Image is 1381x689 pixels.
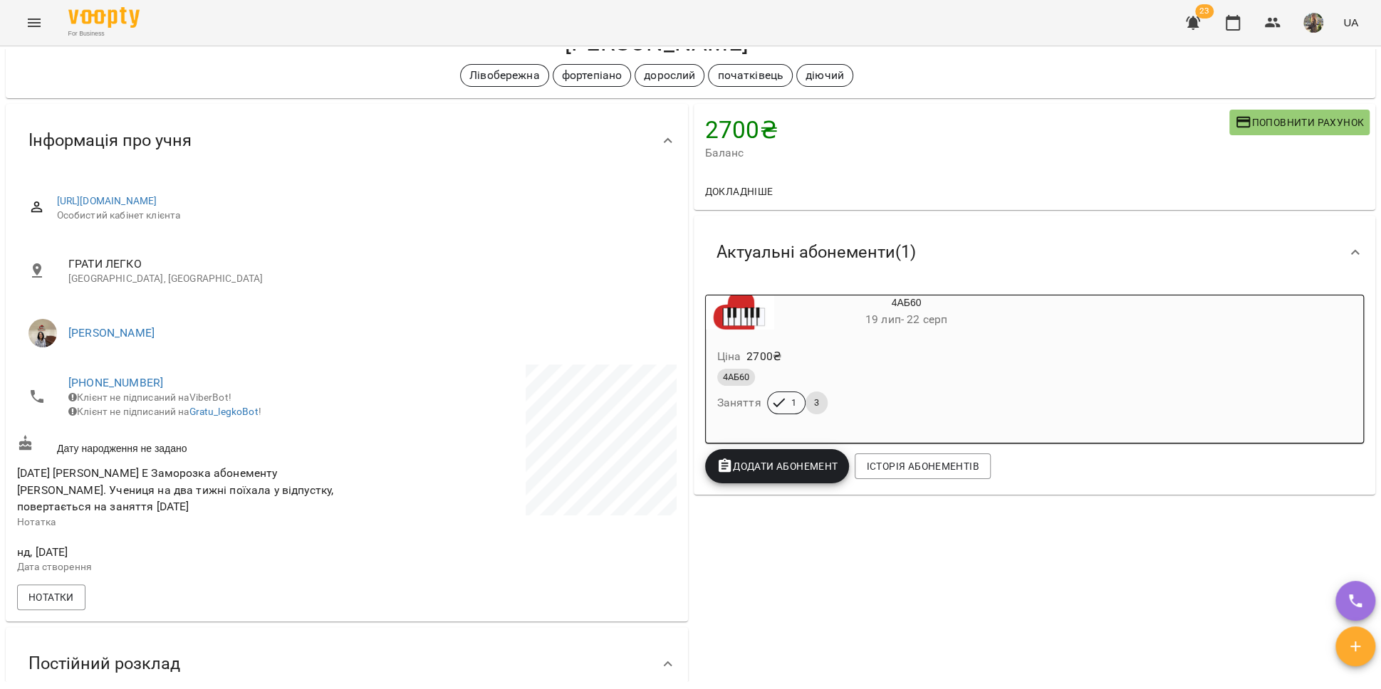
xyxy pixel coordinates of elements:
img: d95d3a1f5a58f9939815add2f0358ac8.jpg [1303,13,1323,33]
p: Дата створення [17,560,344,574]
span: Актуальні абонементи ( 1 ) [716,241,916,263]
div: початківець [708,64,793,87]
button: 4АБ6019 лип- 22 серпЦіна2700₴4АБ60Заняття13 [706,295,1039,431]
span: 1 [783,396,805,409]
img: Voopty Logo [68,7,140,28]
div: 4АБ60 [706,295,774,330]
div: Лівобережна [460,64,549,87]
a: [PHONE_NUMBER] [68,376,163,389]
span: [DATE] [PERSON_NAME] Е Заморозка абонементу [PERSON_NAME]. Учениця на два тижні поїхала у відпуст... [17,466,333,513]
div: діючий [796,64,853,87]
span: Інформація про учня [28,130,192,152]
span: Постійний розклад [28,653,180,675]
div: фортепіано [553,64,631,87]
h6: Ціна [717,347,741,367]
span: Нотатки [28,589,74,606]
span: 23 [1195,4,1214,19]
h4: 2700 ₴ [705,115,1229,144]
div: дорослий [635,64,704,87]
a: Gratu_legkoBot [189,406,259,417]
span: Докладніше [705,183,773,200]
p: початківець [717,67,783,84]
div: Актуальні абонементи(1) [694,216,1376,289]
a: [URL][DOMAIN_NAME] [57,195,157,206]
span: Клієнт не підписаний на ! [68,406,261,417]
h6: Заняття [717,393,761,413]
p: Лівобережна [469,67,540,84]
button: Нотатки [17,584,85,610]
span: 4АБ60 [717,371,755,384]
span: Особистий кабінет клієнта [57,209,665,223]
span: Історія абонементів [866,458,979,475]
a: [PERSON_NAME] [68,326,155,340]
img: Ельміра АЛІЄВА [28,319,57,347]
span: ГРАТИ ЛЕГКО [68,256,665,273]
span: Клієнт не підписаний на ViberBot! [68,391,231,403]
button: Докладніше [699,179,779,204]
span: 3 [806,396,828,409]
button: Додати Абонемент [705,449,850,483]
div: Дату народження не задано [14,432,347,458]
span: UA [1343,15,1358,30]
span: 19 лип - 22 серп [865,312,947,326]
div: Інформація про учня [6,104,688,177]
button: Історія абонементів [855,453,990,479]
button: Menu [17,6,51,40]
p: Нотатка [17,515,344,530]
span: нд, [DATE] [17,544,344,561]
p: 2700 ₴ [746,348,781,365]
p: фортепіано [562,67,622,84]
p: [GEOGRAPHIC_DATA], [GEOGRAPHIC_DATA] [68,272,665,286]
span: Додати Абонемент [716,458,838,475]
span: For Business [68,29,140,38]
button: Поповнити рахунок [1229,110,1370,135]
button: UA [1338,9,1364,36]
span: Баланс [705,144,1229,162]
p: діючий [806,67,844,84]
span: Поповнити рахунок [1235,114,1364,131]
div: 4АБ60 [774,295,1039,330]
p: дорослий [644,67,695,84]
